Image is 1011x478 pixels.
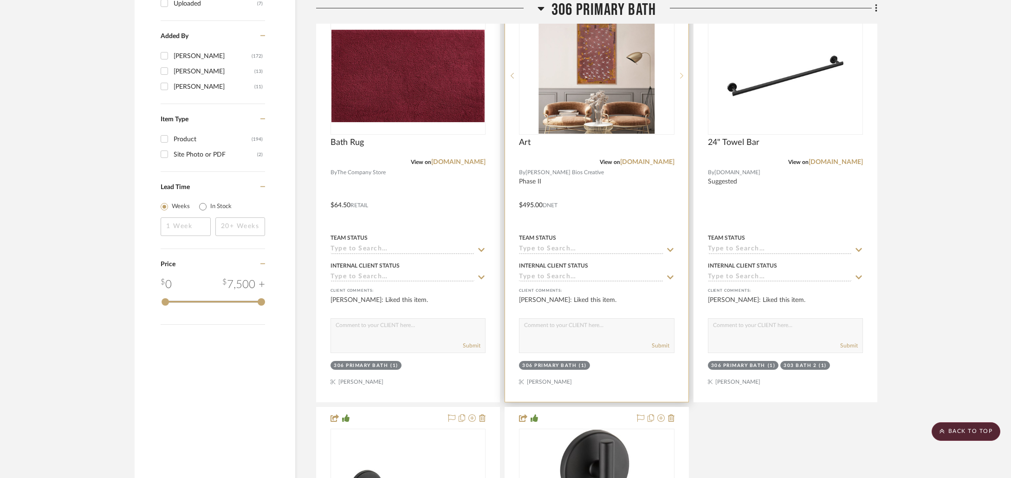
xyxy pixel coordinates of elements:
div: (1) [768,362,776,369]
button: Submit [840,341,858,350]
div: 0 [161,276,172,293]
div: (1) [579,362,587,369]
a: [DOMAIN_NAME] [809,159,863,165]
div: 306 PRIMARY BATH [334,362,388,369]
a: [DOMAIN_NAME] [431,159,486,165]
div: 1 [519,17,674,134]
input: 1 Week [161,217,211,236]
input: Type to Search… [708,273,852,282]
span: View on [600,159,620,165]
scroll-to-top-button: BACK TO TOP [932,422,1000,441]
div: 303 BATH 2 [784,362,817,369]
div: (13) [254,64,263,79]
span: Item Type [161,116,188,123]
button: Submit [652,341,669,350]
span: The Company Store [337,168,386,177]
span: [PERSON_NAME] Bios Creative [525,168,604,177]
div: Team Status [708,234,745,242]
div: (1) [390,362,398,369]
div: Product [174,132,252,147]
input: Type to Search… [708,245,852,254]
input: 20+ Weeks [215,217,266,236]
div: 7,500 + [222,276,265,293]
span: View on [788,159,809,165]
span: Art [519,138,531,148]
div: (194) [252,132,263,147]
div: Team Status [519,234,556,242]
div: (2) [257,147,263,162]
span: [DOMAIN_NAME] [714,168,760,177]
img: Art [538,18,655,134]
div: Site Photo or PDF [174,147,257,162]
div: (11) [254,79,263,94]
div: [PERSON_NAME]: Liked this item. [519,295,674,314]
span: Added By [161,33,188,39]
span: Bath Rug [331,138,364,148]
span: Lead Time [161,184,190,190]
span: By [331,168,337,177]
div: Internal Client Status [331,262,400,270]
a: [DOMAIN_NAME] [620,159,674,165]
input: Type to Search… [519,245,663,254]
div: [PERSON_NAME] [174,49,252,64]
button: Submit [463,341,480,350]
span: By [708,168,714,177]
span: View on [411,159,431,165]
img: 24" Towel Bar [727,18,843,134]
div: Internal Client Status [708,262,777,270]
span: By [519,168,525,177]
div: Internal Client Status [519,262,588,270]
div: 306 PRIMARY BATH [711,362,765,369]
div: [PERSON_NAME] [174,64,254,79]
div: [PERSON_NAME] [174,79,254,94]
div: (172) [252,49,263,64]
div: 306 PRIMARY BATH [522,362,577,369]
img: Bath Rug [331,30,485,122]
label: Weeks [172,202,190,211]
div: [PERSON_NAME]: Liked this item. [708,295,863,314]
span: 24" Towel Bar [708,138,759,148]
input: Type to Search… [519,273,663,282]
input: Type to Search… [331,273,474,282]
div: [PERSON_NAME]: Liked this item. [331,295,486,314]
label: In Stock [210,202,232,211]
input: Type to Search… [331,245,474,254]
div: (1) [819,362,827,369]
div: Team Status [331,234,368,242]
span: Price [161,261,175,268]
